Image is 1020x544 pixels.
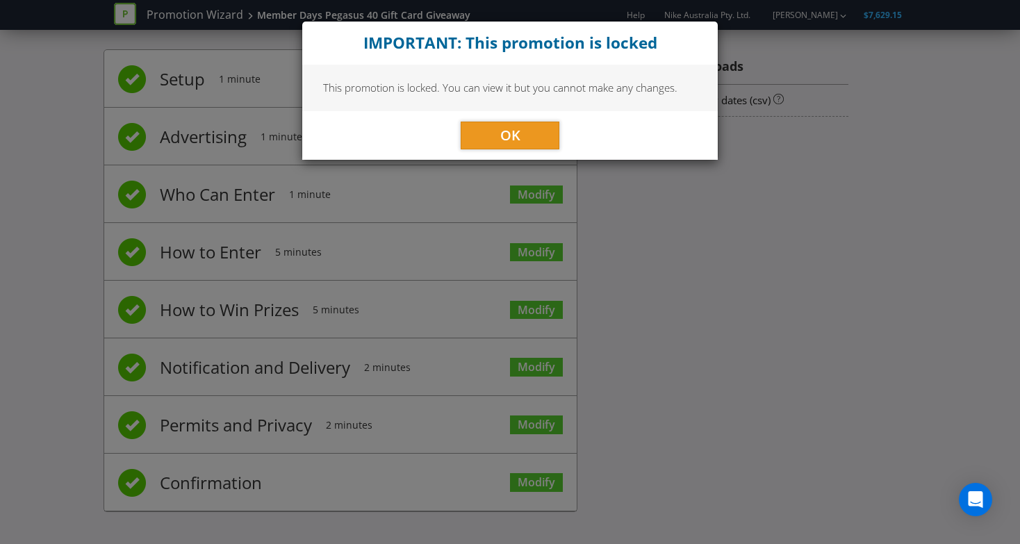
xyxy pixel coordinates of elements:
strong: IMPORTANT: This promotion is locked [363,32,657,53]
button: OK [461,122,559,149]
div: This promotion is locked. You can view it but you cannot make any changes. [302,65,718,110]
span: OK [500,126,520,145]
div: Open Intercom Messenger [959,483,992,516]
div: Close [302,22,718,65]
